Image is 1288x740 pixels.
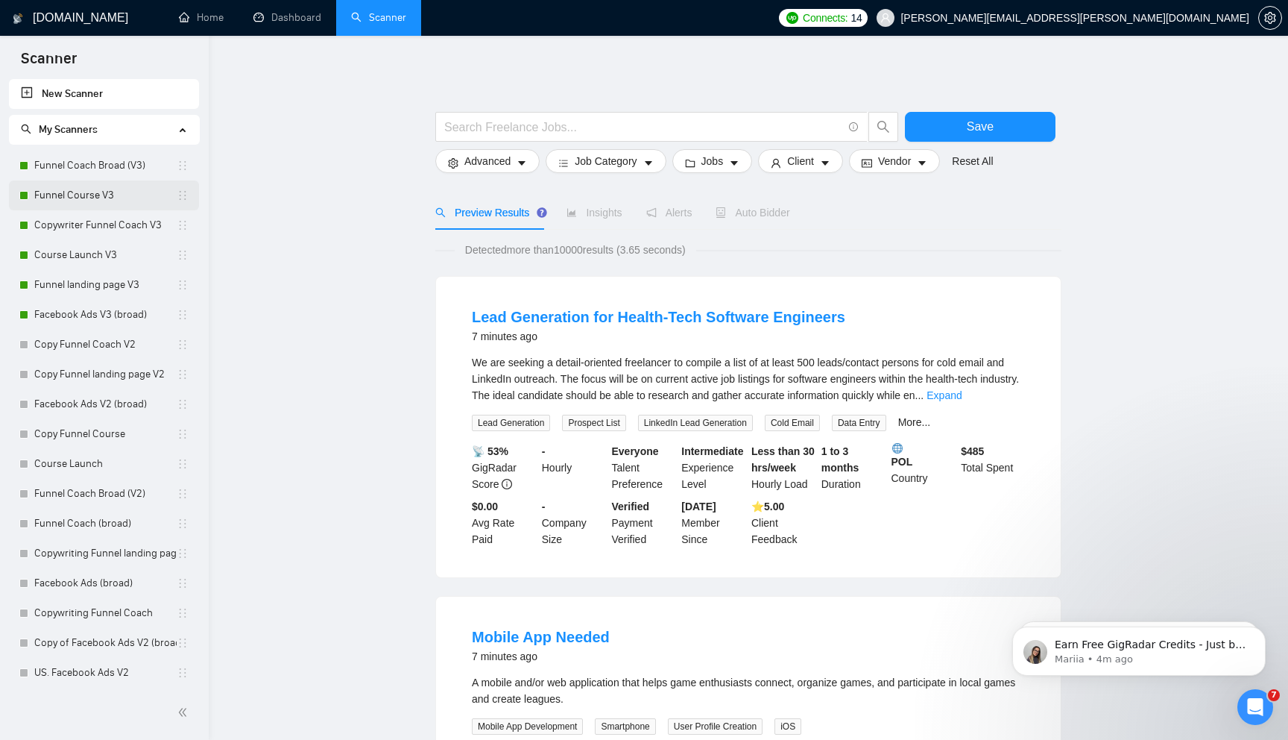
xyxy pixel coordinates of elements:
a: Copywriter Funnel Coach V3 [34,210,177,240]
a: Course Launch [34,449,177,479]
a: Facebook Ads (broad) [34,568,177,598]
a: Copy Funnel Coach V2 [34,330,177,360]
span: area-chart [566,207,577,218]
span: 14 [850,10,862,26]
span: Smartphone [595,718,655,735]
li: Funnel landing page V3 [9,270,199,300]
span: holder [177,577,189,589]
img: 🌐 [892,443,903,454]
li: Facebook Ads (broad) [9,568,199,598]
li: Facebook Ads V2 (broad) [9,389,199,419]
a: Copywriting Funnel landing page [34,539,177,568]
div: Talent Preference [609,443,679,492]
span: search [435,207,446,218]
span: Data Entry [832,415,886,431]
li: Copywriting Funnel landing page [9,539,199,568]
b: $ 485 [961,445,984,457]
span: holder [177,667,189,679]
span: Prospect List [562,415,625,431]
a: Funnel Coach (broad) [34,509,177,539]
span: search [21,124,31,134]
li: Funnel Coach Broad (V2) [9,479,199,509]
button: settingAdvancedcaret-down [435,149,540,173]
span: holder [177,607,189,619]
b: - [542,445,546,457]
a: Lead Generation for Health-Tech Software Engineers [472,309,845,325]
span: iOS [774,718,801,735]
span: My Scanners [39,123,98,136]
a: Expand [926,389,962,401]
span: caret-down [643,157,654,169]
span: holder [177,428,189,440]
a: Copy of Facebook Ads V2 (broad) [34,628,177,658]
span: holder [177,309,189,321]
input: Search Freelance Jobs... [444,118,842,137]
span: Connects: [803,10,847,26]
li: New Scanner [9,79,199,109]
button: userClientcaret-down [758,149,843,173]
a: US. Facebook Ads V2 [34,658,177,688]
div: Client Feedback [748,498,818,548]
div: We are seeking a detail-oriented freelancer to compile a list of at least 500 leads/contact perso... [472,354,1025,404]
span: holder [177,160,189,172]
a: Copywriting Funnel Coach [34,598,177,628]
span: Lead Generation [472,415,550,431]
span: Mobile App Development [472,718,583,735]
b: - [542,501,546,512]
img: logo [13,7,23,31]
span: Alerts [646,207,692,219]
span: user [771,157,781,169]
span: double-left [177,705,192,720]
a: Facebook Ads V3 (broad) [34,300,177,330]
span: Vendor [878,153,911,169]
div: Total Spent [958,443,1028,492]
b: 📡 53% [472,445,508,457]
span: caret-down [729,157,739,169]
li: Course Launch [9,449,199,479]
li: US. Facebook Ads V2 [9,658,199,688]
a: Funnel landing page V3 [34,270,177,300]
img: upwork-logo.png [786,12,798,24]
div: Hourly [539,443,609,492]
b: Verified [612,501,650,512]
iframe: Intercom notifications message [990,595,1288,700]
a: Mobile App Needed [472,629,610,645]
b: 1 to 3 months [821,445,859,474]
span: Cold Email [765,415,820,431]
span: Client [787,153,814,169]
b: Everyone [612,445,659,457]
span: holder [177,219,189,231]
span: holder [177,488,189,500]
span: Job Category [575,153,637,169]
li: Funnel Coach Broad (V3) [9,151,199,181]
li: Copy Funnel Coach V2 [9,330,199,360]
div: GigRadar Score [469,443,539,492]
span: We are seeking a detail-oriented freelancer to compile a list of at least 500 leads/contact perso... [472,357,1019,401]
button: idcardVendorcaret-down [849,149,940,173]
a: Facebook Ads V2 (broad) [34,389,177,419]
span: Jobs [701,153,724,169]
span: bars [558,157,569,169]
div: Tooltip anchor [535,206,549,219]
span: robot [716,207,726,218]
a: Copy Funnel landing page V2 [34,360,177,389]
span: holder [177,518,189,530]
button: setting [1258,6,1282,30]
span: Save [967,117,994,136]
li: Copy of Facebook Ads V2 (broad) [9,628,199,658]
div: A mobile and/or web application that helps game enthusiasts connect, organize games, and particip... [472,674,1025,707]
div: Company Size [539,498,609,548]
span: LinkedIn Lead Generation [638,415,753,431]
iframe: Intercom live chat [1237,689,1273,725]
li: Facebook Ads V3 (broad) [9,300,199,330]
b: Intermediate [681,445,743,457]
span: Detected more than 10000 results (3.65 seconds) [455,242,696,258]
b: ⭐️ 5.00 [751,501,784,512]
li: Course Launch V3 [9,240,199,270]
span: caret-down [517,157,527,169]
button: search [868,112,898,142]
span: User Profile Creation [668,718,763,735]
span: holder [177,279,189,291]
b: Less than 30 hrs/week [751,445,815,474]
span: folder [685,157,695,169]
